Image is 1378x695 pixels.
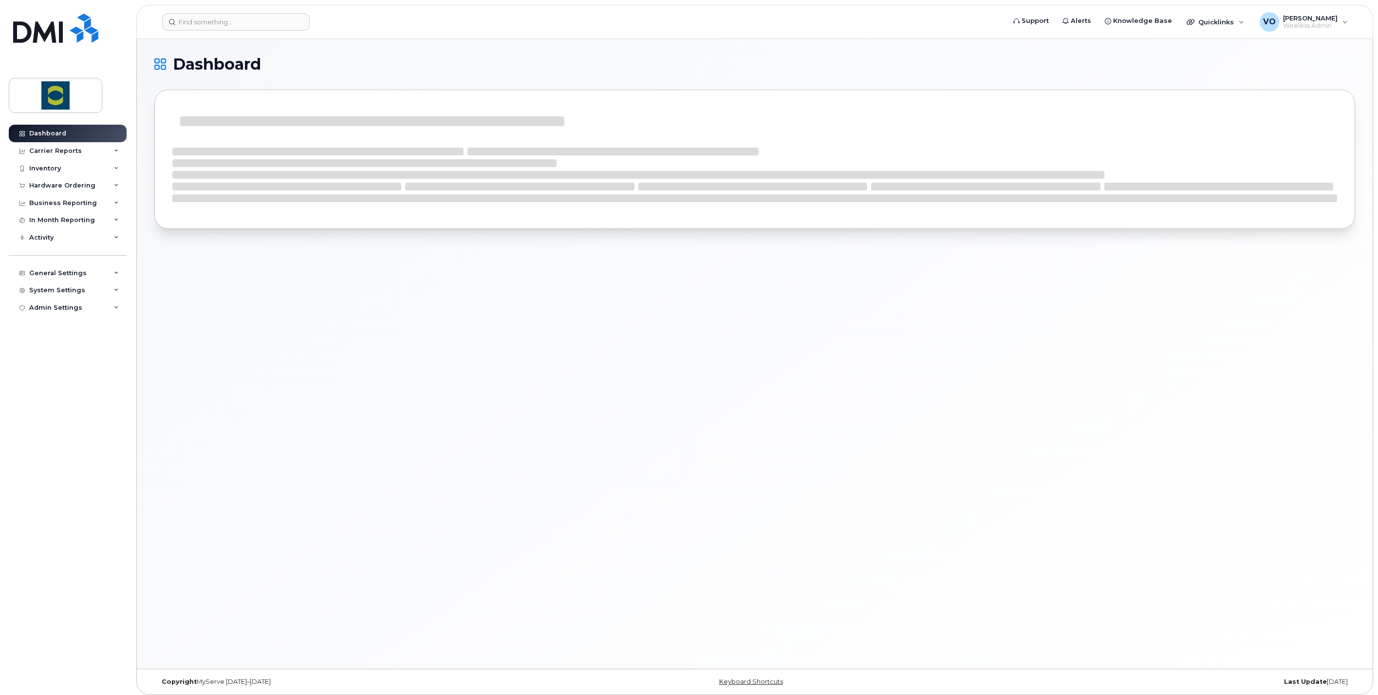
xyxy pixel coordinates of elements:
strong: Last Update [1284,678,1327,685]
strong: Copyright [162,678,197,685]
a: Keyboard Shortcuts [719,678,783,685]
div: [DATE] [955,678,1355,686]
div: MyServe [DATE]–[DATE] [154,678,555,686]
span: Dashboard [173,57,261,72]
